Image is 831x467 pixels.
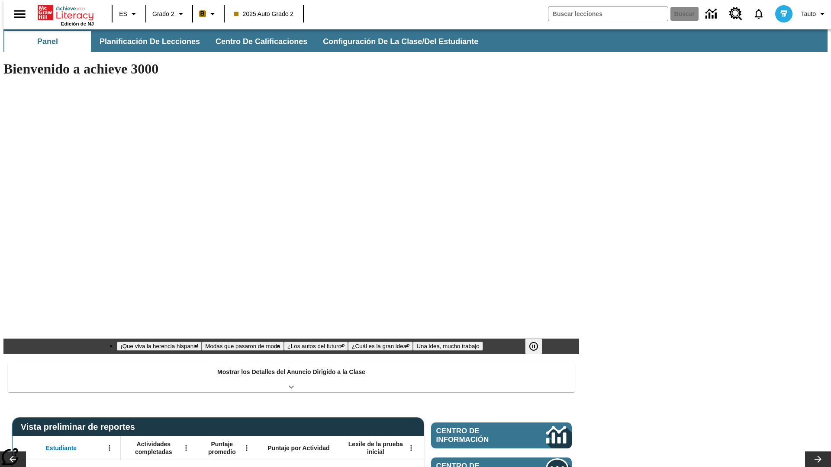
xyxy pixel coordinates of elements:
[21,422,139,432] span: Vista preliminar de reportes
[405,441,418,454] button: Abrir menú
[525,339,542,354] button: Pausar
[3,61,579,77] h1: Bienvenido a achieve 3000
[217,368,365,377] p: Mostrar los Detalles del Anuncio Dirigido a la Clase
[234,10,294,19] span: 2025 Auto Grade 2
[240,441,253,454] button: Abrir menú
[801,10,816,19] span: Tauto
[798,6,831,22] button: Perfil/Configuración
[413,342,483,351] button: Diapositiva 5 Una idea, mucho trabajo
[38,3,94,26] div: Portada
[103,441,116,454] button: Abrir menú
[316,31,485,52] button: Configuración de la clase/del estudiante
[747,3,770,25] a: Notificaciones
[61,21,94,26] span: Edición de NJ
[700,2,724,26] a: Centro de información
[348,342,413,351] button: Diapositiva 4 ¿Cuál es la gran idea?
[436,427,517,444] span: Centro de información
[117,342,202,351] button: Diapositiva 1 ¡Que viva la herencia hispana!
[267,444,329,452] span: Puntaje por Actividad
[202,342,283,351] button: Diapositiva 2 Modas que pasaron de moda
[209,31,314,52] button: Centro de calificaciones
[125,440,182,456] span: Actividades completadas
[525,339,551,354] div: Pausar
[724,2,747,26] a: Centro de recursos, Se abrirá en una pestaña nueva.
[8,362,575,392] div: Mostrar los Detalles del Anuncio Dirigido a la Clase
[119,10,127,19] span: ES
[38,4,94,21] a: Portada
[196,6,221,22] button: Boost El color de la clase es anaranjado claro. Cambiar el color de la clase.
[100,37,200,47] span: Planificación de lecciones
[201,440,243,456] span: Puntaje promedio
[4,31,91,52] button: Panel
[200,8,205,19] span: B
[115,6,143,22] button: Lenguaje: ES, Selecciona un idioma
[805,451,831,467] button: Carrusel de lecciones, seguir
[431,422,572,448] a: Centro de información
[3,29,828,52] div: Subbarra de navegación
[548,7,668,21] input: Buscar campo
[180,441,193,454] button: Abrir menú
[93,31,207,52] button: Planificación de lecciones
[323,37,478,47] span: Configuración de la clase/del estudiante
[775,5,792,22] img: avatar image
[344,440,407,456] span: Lexile de la prueba inicial
[216,37,307,47] span: Centro de calificaciones
[149,6,190,22] button: Grado: Grado 2, Elige un grado
[37,37,58,47] span: Panel
[7,1,32,27] button: Abrir el menú lateral
[284,342,348,351] button: Diapositiva 3 ¿Los autos del futuro?
[46,444,77,452] span: Estudiante
[152,10,174,19] span: Grado 2
[3,31,486,52] div: Subbarra de navegación
[770,3,798,25] button: Escoja un nuevo avatar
